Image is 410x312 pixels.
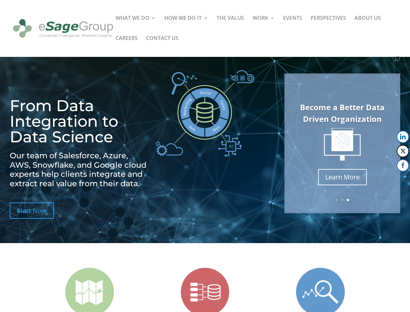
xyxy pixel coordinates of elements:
[11,14,115,43] img: eSage Group
[300,102,385,124] a: Become a Better Data Driven Organization
[347,199,349,201] a: 3
[283,16,302,36] a: EVENTS
[341,199,343,201] a: 2
[318,169,367,185] a: Learn More
[217,16,244,36] a: THE VALUE
[397,159,409,172] button: Facebook Share
[354,16,381,36] a: ABOUT US
[397,145,409,157] button: Twitter Share
[116,36,138,56] a: CAREERS
[10,98,149,148] h1: From Data Integration to Data Science
[397,131,409,143] button: LinkedIn Share
[311,16,346,36] a: PERSPECTIVES
[336,199,338,201] a: 1
[164,16,208,36] a: HOW WE DO IT
[253,16,275,36] a: WORK
[10,151,149,192] h2: Our team of Salesforce, Azure, AWS, Snowflake, and Google cloud experts help clients integrate an...
[116,16,156,36] a: WHAT WE DO
[146,36,179,56] a: CONTACT US
[10,202,54,219] a: Start Now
